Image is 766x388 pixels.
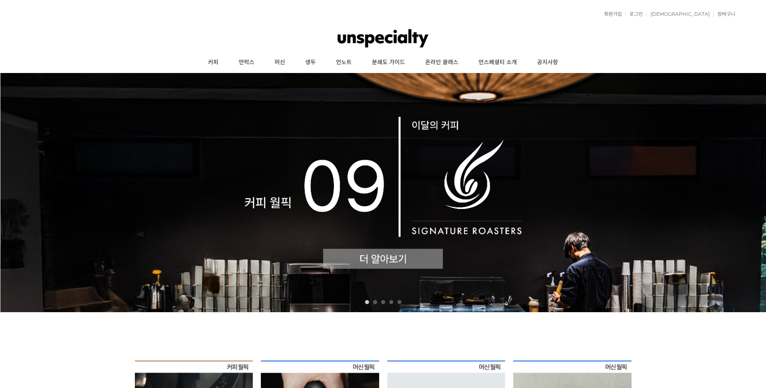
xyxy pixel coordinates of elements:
[527,52,568,73] a: 공지사항
[229,52,264,73] a: 언럭스
[365,300,369,304] a: 1
[295,52,326,73] a: 생두
[625,12,643,17] a: 로그인
[264,52,295,73] a: 머신
[362,52,415,73] a: 분쇄도 가이드
[397,300,401,304] a: 5
[373,300,377,304] a: 2
[714,12,735,17] a: 장바구니
[381,300,385,304] a: 3
[415,52,468,73] a: 온라인 클래스
[468,52,527,73] a: 언스페셜티 소개
[389,300,393,304] a: 4
[326,52,362,73] a: 언노트
[646,12,710,17] a: [DEMOGRAPHIC_DATA]
[198,52,229,73] a: 커피
[600,12,622,17] a: 회원가입
[338,26,428,50] img: 언스페셜티 몰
